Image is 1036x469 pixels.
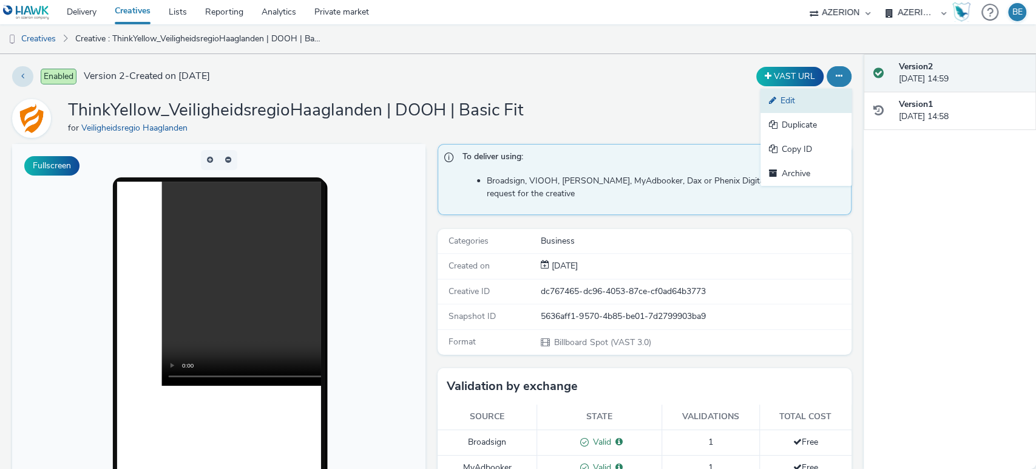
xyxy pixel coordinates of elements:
[952,2,970,22] img: Hawk Academy
[899,98,933,110] strong: Version 1
[708,436,713,448] span: 1
[759,405,851,430] th: Total cost
[462,151,838,166] span: To deliver using:
[449,235,489,247] span: Categories
[438,405,537,430] th: Source
[84,69,210,83] span: Version 2 - Created on [DATE]
[69,24,328,53] a: Creative : ThinkYellow_VeiligheidsregioHaaglanden | DOOH | Basic Fit
[899,61,1026,86] div: [DATE] 14:59
[3,5,50,20] img: undefined Logo
[541,286,850,298] div: dc767465-dc96-4053-87ce-cf0ad64b3773
[589,436,611,448] span: Valid
[541,310,850,323] div: 5636aff1-9570-4b85-be01-7d2799903ba9
[756,67,824,86] button: VAST URL
[449,286,490,297] span: Creative ID
[549,260,578,272] div: Creation 28 August 2025, 14:58
[662,405,759,430] th: Validations
[899,61,933,72] strong: Version 2
[438,430,537,455] td: Broadsign
[6,33,18,46] img: dooh
[549,260,578,272] span: [DATE]
[81,122,192,134] a: Veiligheidsregio Haaglanden
[537,405,662,430] th: State
[14,101,49,136] img: Veiligheidsregio Haaglanden
[952,2,975,22] a: Hawk Academy
[12,112,56,124] a: Veiligheidsregio Haaglanden
[449,310,496,322] span: Snapshot ID
[24,156,80,176] button: Fullscreen
[553,337,651,348] span: Billboard Spot (VAST 3.0)
[487,175,844,200] li: Broadsign, VIOOH, [PERSON_NAME], MyAdbooker, Dax or Phenix Digital: send a validation request for...
[447,377,578,395] h3: Validation by exchange
[449,336,476,347] span: Format
[68,122,81,134] span: for
[753,67,827,86] div: Duplicate the creative as a VAST URL
[541,235,850,247] div: Business
[41,69,76,84] span: Enabled
[760,113,851,137] a: Duplicate
[760,162,851,186] a: Archive
[899,98,1026,123] div: [DATE] 14:58
[1012,3,1023,21] div: BE
[760,137,851,162] a: Copy ID
[68,99,524,122] h1: ThinkYellow_VeiligheidsregioHaaglanden | DOOH | Basic Fit
[449,260,490,272] span: Created on
[760,89,851,113] a: Edit
[793,436,818,448] span: Free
